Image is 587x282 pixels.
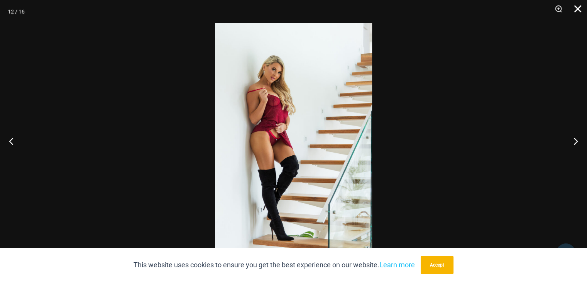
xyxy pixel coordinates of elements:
[215,23,372,259] img: Guilty Pleasures Red 1260 Slip 6045 Thong 04
[379,261,415,269] a: Learn more
[134,259,415,271] p: This website uses cookies to ensure you get the best experience on our website.
[558,122,587,160] button: Next
[421,256,453,274] button: Accept
[8,6,25,17] div: 12 / 16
